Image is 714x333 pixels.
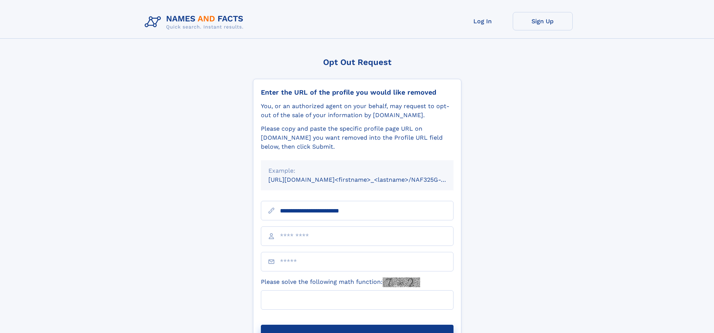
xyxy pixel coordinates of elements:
div: Opt Out Request [253,57,461,67]
label: Please solve the following math function: [261,277,420,287]
div: You, or an authorized agent on your behalf, may request to opt-out of the sale of your informatio... [261,102,454,120]
div: Please copy and paste the specific profile page URL on [DOMAIN_NAME] you want removed into the Pr... [261,124,454,151]
a: Log In [453,12,513,30]
div: Example: [268,166,446,175]
a: Sign Up [513,12,573,30]
div: Enter the URL of the profile you would like removed [261,88,454,96]
img: Logo Names and Facts [142,12,250,32]
small: [URL][DOMAIN_NAME]<firstname>_<lastname>/NAF325G-xxxxxxxx [268,176,468,183]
